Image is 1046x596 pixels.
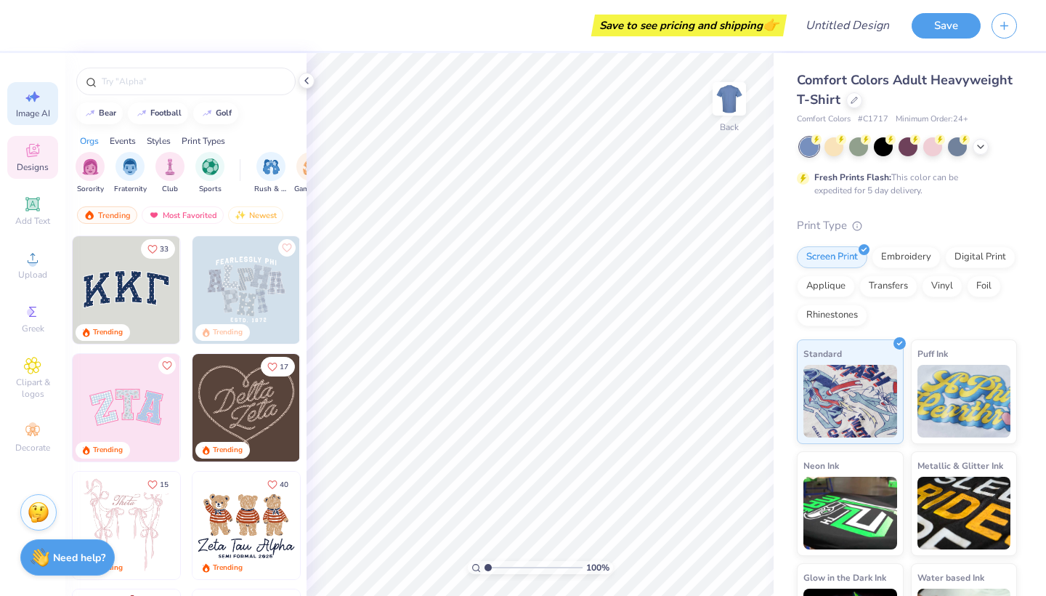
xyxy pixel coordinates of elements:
div: Embroidery [872,246,941,268]
div: filter for Sports [195,152,224,195]
div: filter for Game Day [294,152,328,195]
span: 17 [280,363,288,371]
div: Screen Print [797,246,867,268]
div: Newest [228,206,283,224]
span: Water based Ink [917,570,984,585]
img: 12710c6a-dcc0-49ce-8688-7fe8d5f96fe2 [192,354,300,462]
input: Try "Alpha" [100,74,286,89]
button: filter button [254,152,288,195]
img: Club Image [162,158,178,175]
span: Neon Ink [803,458,839,473]
input: Untitled Design [794,11,901,40]
img: Fraternity Image [122,158,138,175]
img: Back [715,84,744,113]
span: Fraternity [114,184,147,195]
button: Like [261,357,295,376]
div: filter for Rush & Bid [254,152,288,195]
img: Puff Ink [917,365,1011,438]
img: d12a98c7-f0f7-4345-bf3a-b9f1b718b86e [179,472,287,579]
img: Sports Image [202,158,219,175]
img: Rush & Bid Image [263,158,280,175]
div: football [150,109,182,117]
button: Like [278,239,296,257]
strong: Fresh Prints Flash: [814,172,891,183]
div: Trending [77,206,137,224]
span: Glow in the Dark Ink [803,570,886,585]
img: Neon Ink [803,477,897,549]
span: 40 [280,481,288,488]
img: most_fav.gif [148,210,160,220]
span: Decorate [15,442,50,454]
span: Sorority [77,184,104,195]
div: Trending [93,445,123,456]
div: Print Types [182,134,225,148]
div: Rhinestones [797,305,867,326]
div: Most Favorited [142,206,224,224]
button: Like [261,475,295,494]
img: 83dda5b0-2158-48ca-832c-f6b4ef4c4536 [73,472,180,579]
div: Trending [93,327,123,338]
div: filter for Fraternity [114,152,147,195]
img: a3f22b06-4ee5-423c-930f-667ff9442f68 [299,236,407,344]
button: Like [158,357,176,374]
span: Puff Ink [917,346,948,361]
button: bear [76,102,123,124]
div: Transfers [859,275,917,297]
span: Standard [803,346,842,361]
span: 👉 [763,16,779,33]
div: Back [720,121,739,134]
span: Game Day [294,184,328,195]
img: Game Day Image [303,158,320,175]
span: Comfort Colors [797,113,851,126]
div: Applique [797,275,855,297]
span: Add Text [15,215,50,227]
button: filter button [195,152,224,195]
img: trending.gif [84,210,95,220]
div: Save to see pricing and shipping [595,15,783,36]
img: trend_line.gif [201,109,213,118]
div: This color can be expedited for 5 day delivery. [814,171,993,197]
button: Save [912,13,981,39]
img: a3be6b59-b000-4a72-aad0-0c575b892a6b [192,472,300,579]
img: ead2b24a-117b-4488-9b34-c08fd5176a7b [299,354,407,462]
span: 33 [160,246,169,253]
img: trend_line.gif [84,109,96,118]
div: Trending [213,563,243,573]
div: Print Type [797,217,1017,234]
div: golf [216,109,232,117]
div: Trending [213,327,243,338]
img: 3b9aba4f-e317-4aa7-a679-c95a879539bd [73,236,180,344]
strong: Need help? [53,551,105,565]
span: Metallic & Glitter Ink [917,458,1003,473]
img: Metallic & Glitter Ink [917,477,1011,549]
img: d12c9beb-9502-45c7-ae94-40b97fdd6040 [299,472,407,579]
span: 100 % [586,561,609,574]
div: filter for Club [155,152,185,195]
div: Trending [213,445,243,456]
span: Sports [199,184,222,195]
button: filter button [114,152,147,195]
img: edfb13fc-0e43-44eb-bea2-bf7fc0dd67f9 [179,236,287,344]
span: Comfort Colors Adult Heavyweight T-Shirt [797,71,1013,108]
span: Designs [17,161,49,173]
img: 9980f5e8-e6a1-4b4a-8839-2b0e9349023c [73,354,180,462]
span: Club [162,184,178,195]
img: Standard [803,365,897,438]
span: Minimum Order: 24 + [896,113,968,126]
img: 5a4b4175-9e88-49c8-8a23-26d96782ddc6 [192,236,300,344]
button: filter button [76,152,105,195]
span: Image AI [16,108,50,119]
div: Foil [967,275,1001,297]
button: Like [141,475,175,494]
button: filter button [155,152,185,195]
div: Events [110,134,136,148]
span: # C1717 [858,113,888,126]
img: trend_line.gif [136,109,147,118]
div: Digital Print [945,246,1015,268]
span: Clipart & logos [7,376,58,400]
img: 5ee11766-d822-42f5-ad4e-763472bf8dcf [179,354,287,462]
span: 15 [160,481,169,488]
button: Like [141,239,175,259]
button: golf [193,102,238,124]
img: Newest.gif [235,210,246,220]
